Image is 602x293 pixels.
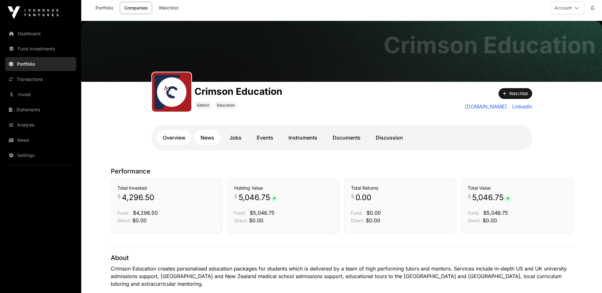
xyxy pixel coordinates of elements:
span: $0.00 [132,217,147,224]
a: Portfolio [91,2,117,14]
a: [DOMAIN_NAME] [465,103,507,110]
span: $ [468,192,471,200]
span: $4,296.50 [133,210,158,216]
span: 4,296.50 [122,192,154,203]
h3: Total Returns [351,185,449,191]
span: Fund: [117,210,129,216]
a: News [194,130,221,145]
span: $ [234,192,237,200]
span: Direct: [468,218,481,223]
p: About [111,253,573,262]
span: Edtech [197,103,209,108]
h3: Total Value [468,185,566,191]
span: $0.00 [367,210,381,216]
a: Settings [5,148,76,162]
a: News [5,133,76,147]
a: Invest [5,88,76,101]
span: Direct: [117,218,131,223]
a: Watchlist [155,2,183,14]
a: Overview [156,130,192,145]
h3: Total Invested [117,185,216,191]
a: Documents [326,130,367,145]
a: Analysis [5,118,76,132]
span: Fund: [234,210,246,216]
h3: Holding Value [234,185,333,191]
span: $5,046.75 [483,210,508,216]
span: 5,046.75 [239,192,278,203]
span: $ [117,192,121,200]
span: 0.00 [355,192,371,203]
nav: Tabs [156,130,527,145]
a: Instruments [282,130,324,145]
p: Crimson Education creates personalised education packages for students which is delivered by a te... [111,265,573,288]
a: Dashboard [5,27,76,41]
h1: Crimson Education [384,34,596,56]
span: $0.00 [483,217,497,224]
a: Events [250,130,280,145]
img: Crimson Education [81,21,602,82]
span: $0.00 [249,217,263,224]
h1: Crimson Education [195,86,282,97]
span: Education [217,103,235,108]
span: Direct: [234,218,248,223]
span: $5,046.75 [250,210,275,216]
a: Jobs [223,130,248,145]
img: Icehouse Ventures Logo [8,6,58,19]
span: Direct: [351,218,365,223]
span: Fund: [468,210,480,216]
button: Watchlist [499,88,532,99]
span: $0.00 [366,217,380,224]
a: Discussion [369,130,409,145]
a: LinkedIn [509,103,532,110]
a: Fund Investments [5,42,76,56]
span: 5,046.75 [472,192,512,203]
a: Statements [5,103,76,117]
a: Companies [120,2,152,14]
a: Transactions [5,72,76,86]
span: Fund: [351,210,363,216]
img: unnamed.jpg [155,75,189,109]
span: $ [351,192,354,200]
a: Portfolio [5,57,76,71]
iframe: Chat Widget [570,263,602,293]
p: Performance [111,167,573,176]
button: Account [550,2,584,14]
